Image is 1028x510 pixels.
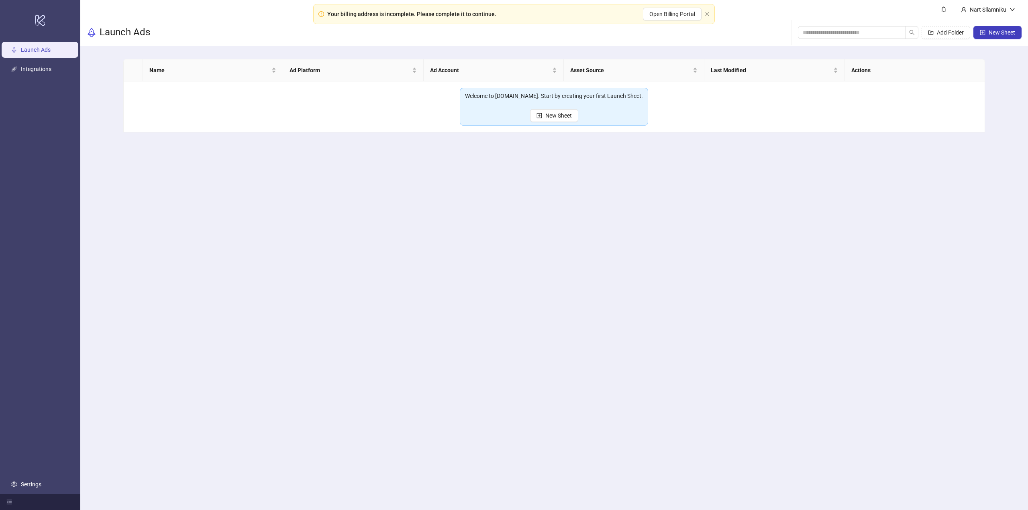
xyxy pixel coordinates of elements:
[643,8,702,20] button: Open Billing Portal
[530,109,578,122] button: New Sheet
[21,481,41,488] a: Settings
[1010,7,1015,12] span: down
[922,26,970,39] button: Add Folder
[143,59,284,81] th: Name
[928,30,934,35] span: folder-add
[989,29,1015,36] span: New Sheet
[845,59,985,81] th: Actions
[705,12,710,16] span: close
[705,12,710,17] button: close
[6,499,12,505] span: menu-fold
[980,30,985,35] span: plus-square
[564,59,704,81] th: Asset Source
[711,66,832,75] span: Last Modified
[973,26,1022,39] button: New Sheet
[327,10,496,18] div: Your billing address is incomplete. Please complete it to continue.
[21,66,51,72] a: Integrations
[941,6,946,12] span: bell
[87,28,96,37] span: rocket
[465,91,643,100] div: Welcome to [DOMAIN_NAME]. Start by creating your first Launch Sheet.
[967,5,1010,14] div: Nart Sllamniku
[424,59,564,81] th: Ad Account
[290,66,410,75] span: Ad Platform
[961,7,967,12] span: user
[430,66,551,75] span: Ad Account
[100,26,150,39] h3: Launch Ads
[937,29,964,36] span: Add Folder
[149,66,270,75] span: Name
[283,59,424,81] th: Ad Platform
[570,66,691,75] span: Asset Source
[649,11,695,17] span: Open Billing Portal
[536,113,542,118] span: plus-square
[909,30,915,35] span: search
[21,47,51,53] a: Launch Ads
[545,112,572,119] span: New Sheet
[704,59,845,81] th: Last Modified
[318,11,324,17] span: exclamation-circle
